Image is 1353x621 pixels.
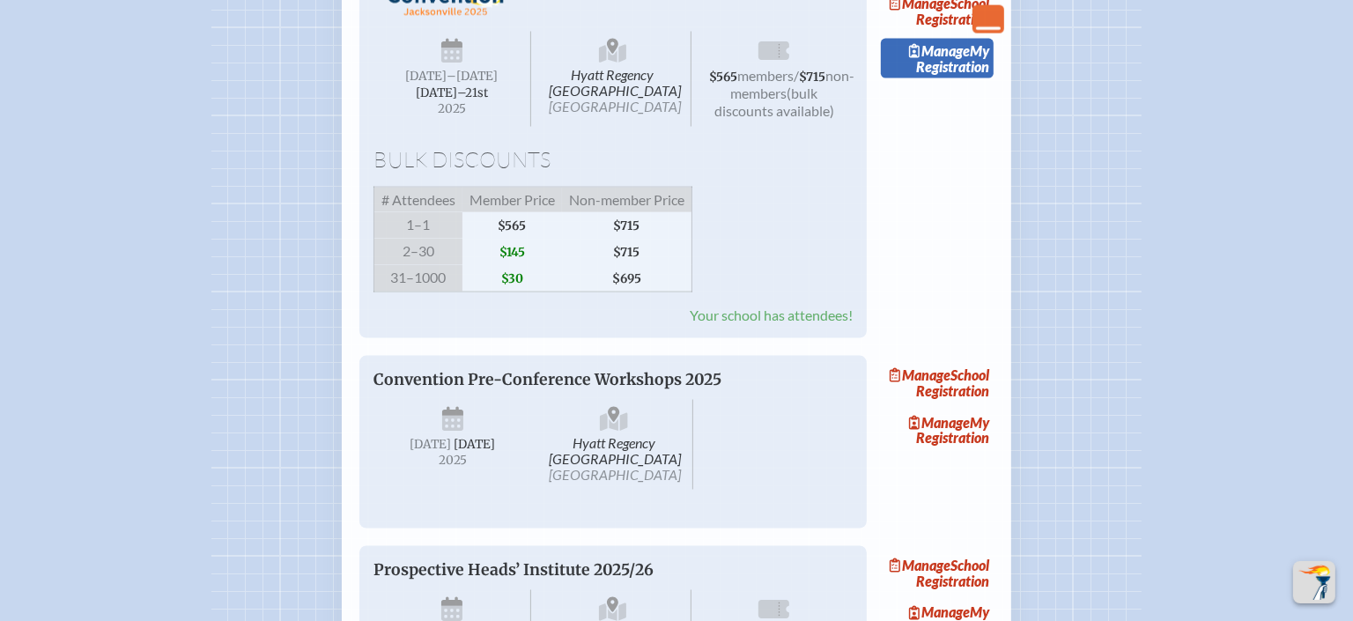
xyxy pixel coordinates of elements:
[462,212,562,239] span: $565
[562,265,692,292] span: $695
[462,239,562,265] span: $145
[416,85,488,100] span: [DATE]–⁠21st
[909,604,970,621] span: Manage
[447,69,498,84] span: –[DATE]
[562,239,692,265] span: $715
[462,265,562,292] span: $30
[536,400,694,490] span: Hyatt Regency [GEOGRAPHIC_DATA]
[550,466,682,483] span: [GEOGRAPHIC_DATA]
[881,410,994,451] a: ManageMy Registration
[374,239,463,265] span: 2–30
[794,67,799,84] span: /
[714,85,834,119] span: (bulk discounts available)
[730,67,854,101] span: non-members
[890,557,950,573] span: Manage
[909,414,970,431] span: Manage
[535,32,692,127] span: Hyatt Regency [GEOGRAPHIC_DATA]
[709,70,737,85] span: $565
[373,560,654,580] span: Prospective Heads’ Institute 2025/26
[881,39,994,79] a: ManageMy Registration
[374,187,463,212] span: # Attendees
[1293,561,1335,603] button: Scroll Top
[881,363,994,403] a: ManageSchool Registration
[374,212,463,239] span: 1–1
[562,212,692,239] span: $715
[549,98,681,115] span: [GEOGRAPHIC_DATA]
[799,70,825,85] span: $715
[737,67,794,84] span: members
[410,437,451,452] span: [DATE]
[373,148,853,173] h1: Bulk Discounts
[909,42,970,59] span: Manage
[405,69,447,84] span: [DATE]
[388,102,516,115] span: 2025
[890,366,950,383] span: Manage
[690,307,853,323] span: Your school has attendees!
[388,454,518,467] span: 2025
[562,187,692,212] span: Non-member Price
[454,437,495,452] span: [DATE]
[881,553,994,594] a: ManageSchool Registration
[374,265,463,292] span: 31–1000
[1297,565,1332,600] img: To the top
[373,370,721,389] span: Convention Pre-Conference Workshops 2025
[462,187,562,212] span: Member Price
